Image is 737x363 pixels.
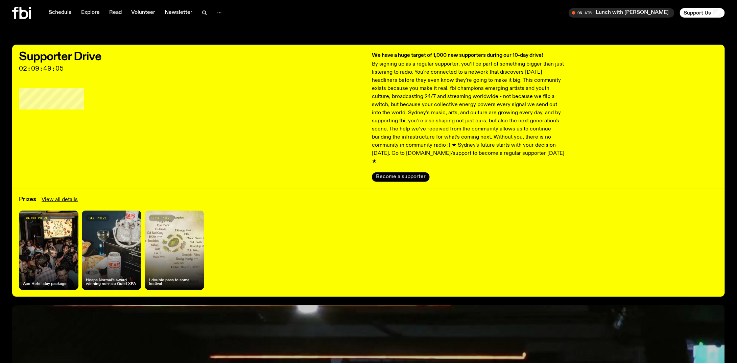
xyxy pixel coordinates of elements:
a: Schedule [45,8,76,18]
h3: We have a huge target of 1,000 new supporters during our 10-day drive! [372,51,567,59]
a: View all details [42,196,78,204]
h2: Supporter Drive [19,51,365,62]
span: day prize [89,216,107,220]
span: major prize [26,216,48,220]
span: Support Us [684,10,711,16]
a: Explore [77,8,104,18]
a: Volunteer [127,8,159,18]
h4: Heaps Normal's award-winning non-alc Quiet XPA [86,279,137,286]
h4: Ace Hotel stay package [23,282,67,286]
a: Read [105,8,126,18]
button: Support Us [680,8,725,18]
p: By signing up as a regular supporter, you’ll be part of something bigger than just listening to r... [372,60,567,166]
button: On AirLunch with [PERSON_NAME] [569,8,674,18]
span: 02:09:49:05 [19,66,365,72]
button: Become a supporter [372,172,430,182]
span: spot prize [151,216,172,220]
h3: Prizes [19,197,36,202]
a: Newsletter [161,8,196,18]
h4: 1 double pass to soma festival [149,279,200,286]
